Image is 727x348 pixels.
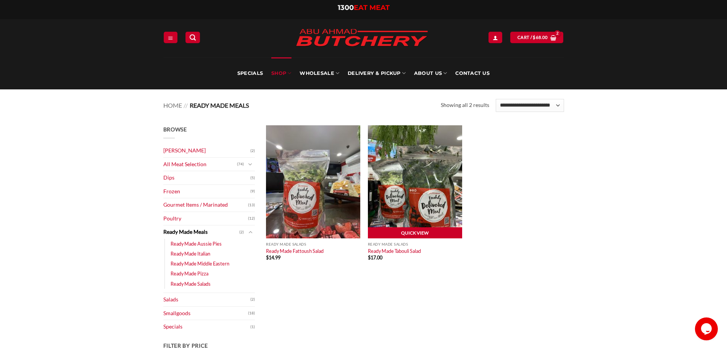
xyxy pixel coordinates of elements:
span: $ [266,254,269,261]
a: Ready Made Salads [171,279,211,289]
a: Ready Made Aussie Pies [171,239,222,249]
a: About Us [414,57,447,89]
a: Salads [163,293,250,306]
a: [PERSON_NAME] [163,144,250,157]
a: Ready Made Fattoush Salad [266,248,324,254]
img: Ready Made Tabouli Salad [368,125,462,238]
a: Login [488,32,502,43]
span: // [184,102,188,109]
span: 1300 [338,3,354,12]
span: (1) [250,321,255,333]
a: Ready Made Pizza [171,269,208,278]
p: Showing all 2 results [441,101,489,110]
span: (5) [250,172,255,184]
a: Poultry [163,212,248,225]
span: (18) [248,308,255,319]
a: Gourmet Items / Marinated [163,198,248,212]
a: Quick View [368,227,462,239]
a: Specials [237,57,263,89]
a: Home [163,102,182,109]
span: (2) [239,227,244,238]
img: Ready Made Fattoush Salad [266,125,360,238]
span: Cart / [517,34,548,41]
span: (12) [248,213,255,224]
span: Ready Made Meals [190,102,249,109]
a: SHOP [271,57,291,89]
a: Ready Made Tabouli Salad [368,248,421,254]
select: Shop order [496,99,564,112]
bdi: 68.00 [533,35,548,40]
span: EAT MEAT [354,3,390,12]
bdi: 14.99 [266,254,280,261]
p: Ready Made Salads [368,242,462,246]
span: $ [368,254,371,261]
a: Ready Made Meals [163,225,239,239]
a: Search [185,32,200,43]
a: Wholesale [300,57,339,89]
a: Delivery & Pickup [348,57,406,89]
a: Ready Made Italian [171,249,210,259]
a: Menu [164,32,177,43]
button: Toggle [246,160,255,168]
span: (2) [250,294,255,305]
span: (2) [250,145,255,157]
a: Dips [163,171,250,185]
p: Ready Made Salads [266,242,360,246]
a: Ready Made Middle Eastern [171,259,229,269]
a: All Meat Selection [163,158,237,171]
span: $ [533,34,535,41]
span: (13) [248,199,255,211]
bdi: 17.00 [368,254,382,261]
span: (74) [237,159,244,170]
img: Abu Ahmad Butchery [289,24,434,53]
span: (9) [250,186,255,197]
a: 1300EAT MEAT [338,3,390,12]
a: Specials [163,320,250,333]
a: View cart [510,32,563,43]
a: Smallgoods [163,307,248,320]
a: Frozen [163,185,250,198]
iframe: chat widget [695,317,719,340]
button: Toggle [246,228,255,236]
a: Contact Us [455,57,490,89]
span: Browse [163,126,187,133]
